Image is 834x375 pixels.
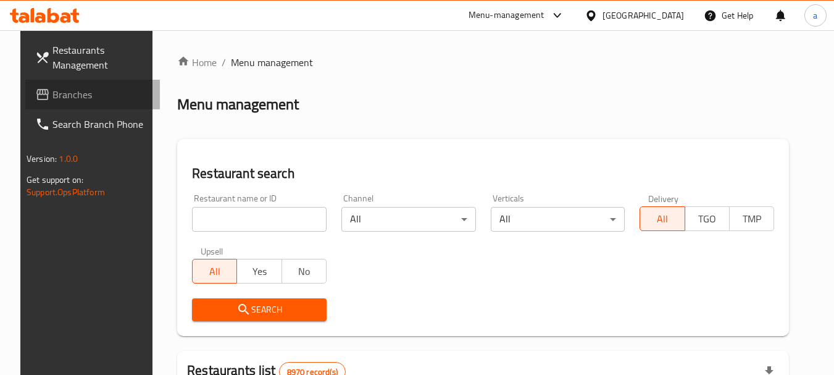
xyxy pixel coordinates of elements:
[202,302,317,318] span: Search
[603,9,684,22] div: [GEOGRAPHIC_DATA]
[52,43,150,72] span: Restaurants Management
[735,210,769,228] span: TMP
[640,206,685,231] button: All
[469,8,544,23] div: Menu-management
[192,298,327,321] button: Search
[201,246,223,255] label: Upsell
[27,184,105,200] a: Support.OpsPlatform
[813,9,817,22] span: a
[491,207,625,232] div: All
[177,95,299,114] h2: Menu management
[729,206,774,231] button: TMP
[648,194,679,203] label: Delivery
[59,151,78,167] span: 1.0.0
[177,55,789,70] nav: breadcrumb
[236,259,281,284] button: Yes
[177,55,217,70] a: Home
[231,55,313,70] span: Menu management
[25,35,160,80] a: Restaurants Management
[222,55,226,70] li: /
[341,207,476,232] div: All
[27,172,83,188] span: Get support on:
[52,117,150,132] span: Search Branch Phone
[198,263,232,280] span: All
[690,210,725,228] span: TGO
[287,263,322,280] span: No
[645,210,680,228] span: All
[685,206,730,231] button: TGO
[192,259,237,284] button: All
[27,151,57,167] span: Version:
[192,164,774,183] h2: Restaurant search
[192,207,327,232] input: Search for restaurant name or ID..
[281,259,327,284] button: No
[52,87,150,102] span: Branches
[25,109,160,139] a: Search Branch Phone
[242,263,277,280] span: Yes
[25,80,160,109] a: Branches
